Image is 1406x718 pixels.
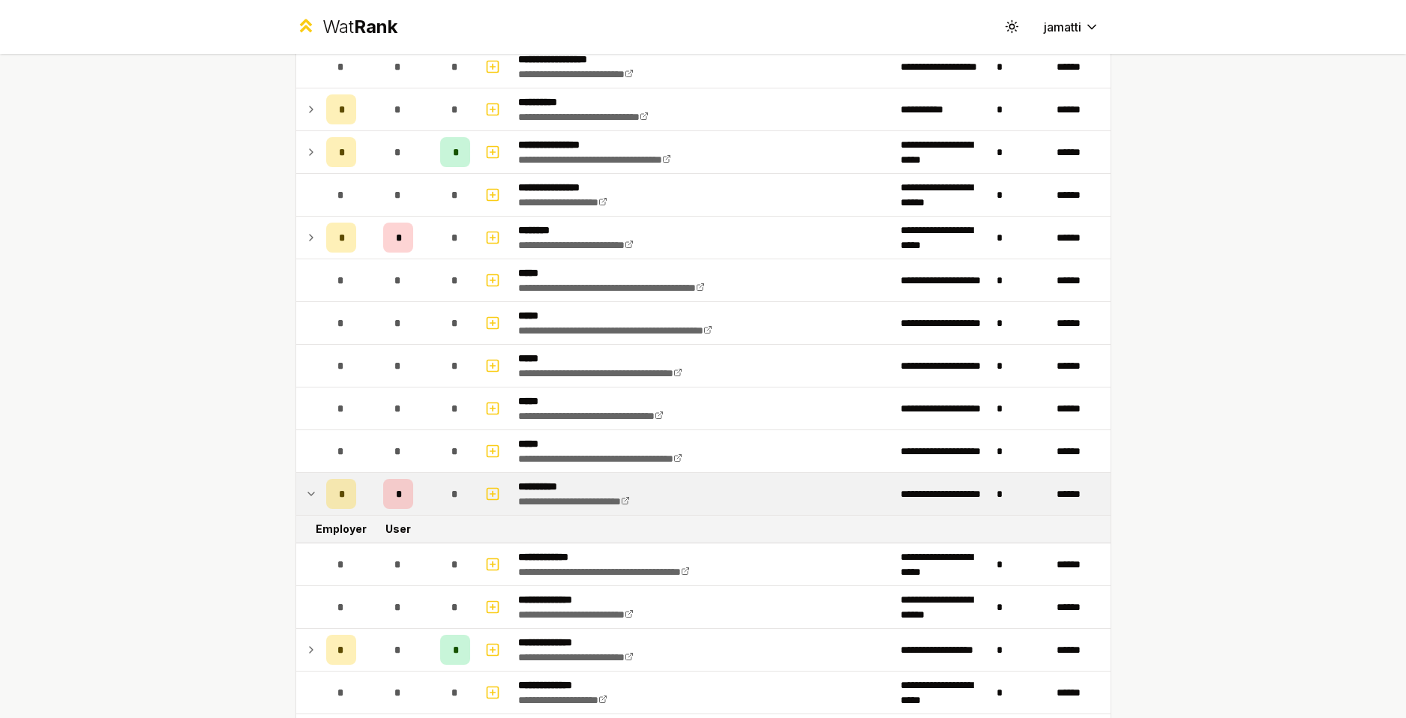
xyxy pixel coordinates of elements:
[354,16,397,37] span: Rank
[295,15,398,39] a: WatRank
[1032,13,1111,40] button: jamatti
[362,516,434,543] td: User
[1044,18,1081,36] span: jamatti
[320,516,362,543] td: Employer
[322,15,397,39] div: Wat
